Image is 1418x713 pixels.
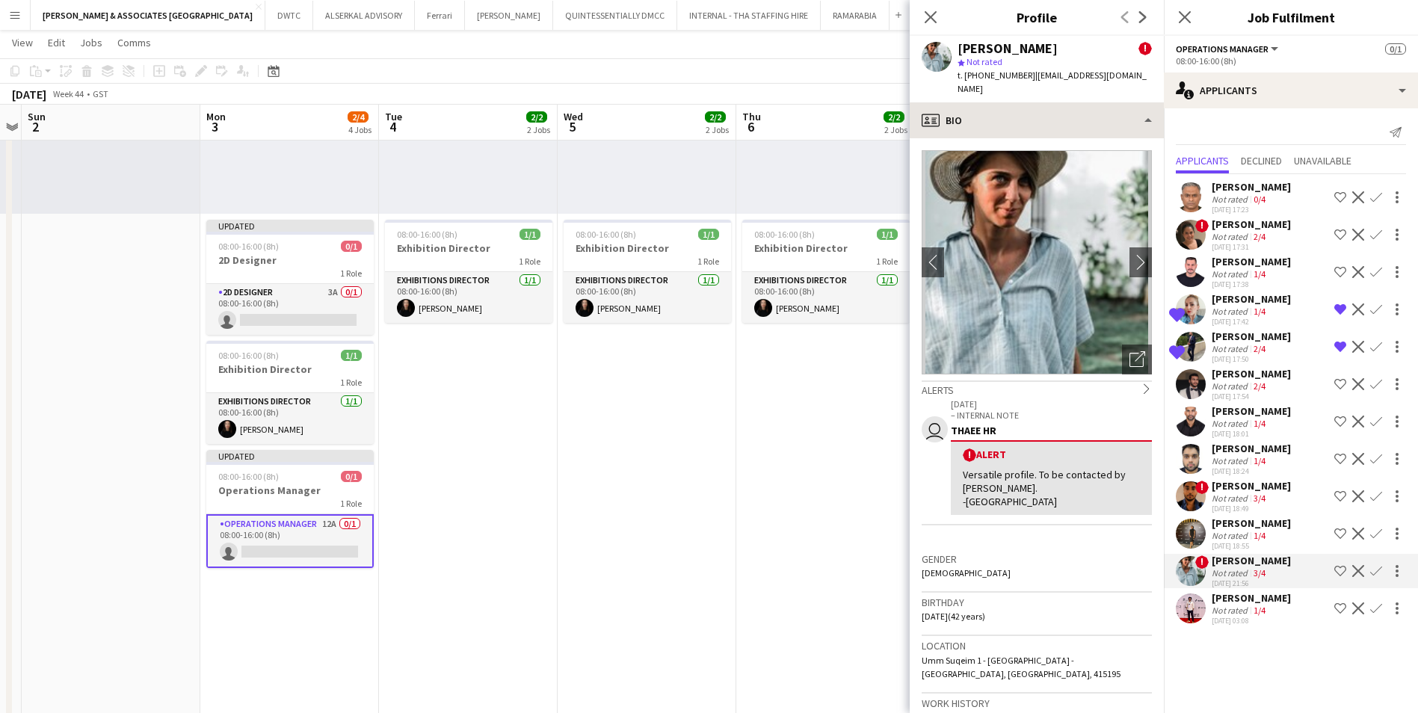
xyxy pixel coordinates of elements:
[1212,429,1291,439] div: [DATE] 18:01
[705,111,726,123] span: 2/2
[1212,354,1291,364] div: [DATE] 17:50
[206,220,374,232] div: Updated
[910,102,1164,138] div: Bio
[1212,479,1291,493] div: [PERSON_NAME]
[519,256,540,267] span: 1 Role
[1212,541,1291,551] div: [DATE] 18:55
[1164,7,1418,27] h3: Job Fulfilment
[6,33,39,52] a: View
[922,596,1152,609] h3: Birthday
[1195,219,1209,232] span: !
[80,36,102,49] span: Jobs
[1212,180,1291,194] div: [PERSON_NAME]
[117,36,151,49] span: Comms
[1176,43,1280,55] button: Operations Manager
[1254,380,1266,392] app-skills-label: 2/4
[265,1,313,30] button: DWTC
[31,1,265,30] button: [PERSON_NAME] & ASSOCIATES [GEOGRAPHIC_DATA]
[884,124,907,135] div: 2 Jobs
[951,410,1152,421] p: – INTERNAL NOTE
[1212,231,1251,242] div: Not rated
[1195,555,1209,569] span: !
[1176,55,1406,67] div: 08:00-16:00 (8h)
[922,697,1152,710] h3: Work history
[415,1,465,30] button: Ferrari
[564,220,731,323] div: 08:00-16:00 (8h)1/1Exhibition Director1 RoleExhibitions Director1/108:00-16:00 (8h)[PERSON_NAME]
[348,111,369,123] span: 2/4
[1176,155,1229,166] span: Applicants
[206,362,374,376] h3: Exhibition Director
[340,498,362,509] span: 1 Role
[821,1,890,30] button: RAMARABIA
[340,268,362,279] span: 1 Role
[1212,616,1291,626] div: [DATE] 03:08
[206,220,374,335] app-job-card: Updated08:00-16:00 (8h)0/12D Designer1 Role2D Designer3A0/108:00-16:00 (8h)
[1195,481,1209,494] span: !
[963,448,976,462] span: !
[1241,155,1282,166] span: Declined
[206,450,374,568] app-job-card: Updated08:00-16:00 (8h)0/1Operations Manager1 RoleOperations Manager12A0/108:00-16:00 (8h)
[385,220,552,323] app-job-card: 08:00-16:00 (8h)1/1Exhibition Director1 RoleExhibitions Director1/108:00-16:00 (8h)[PERSON_NAME]
[1254,455,1266,466] app-skills-label: 1/4
[93,88,108,99] div: GST
[1212,343,1251,354] div: Not rated
[1212,380,1251,392] div: Not rated
[958,70,1035,81] span: t. [PHONE_NUMBER]
[1164,72,1418,108] div: Applicants
[12,36,33,49] span: View
[742,220,910,323] app-job-card: 08:00-16:00 (8h)1/1Exhibition Director1 RoleExhibitions Director1/108:00-16:00 (8h)[PERSON_NAME]
[1212,516,1291,530] div: [PERSON_NAME]
[576,229,636,240] span: 08:00-16:00 (8h)
[49,88,87,99] span: Week 44
[564,241,731,255] h3: Exhibition Director
[341,241,362,252] span: 0/1
[206,110,226,123] span: Mon
[1294,155,1351,166] span: Unavailable
[527,124,550,135] div: 2 Jobs
[742,110,761,123] span: Thu
[1212,194,1251,205] div: Not rated
[951,398,1152,410] p: [DATE]
[564,110,583,123] span: Wed
[385,272,552,323] app-card-role: Exhibitions Director1/108:00-16:00 (8h)[PERSON_NAME]
[1212,567,1251,578] div: Not rated
[206,393,374,444] app-card-role: Exhibitions Director1/108:00-16:00 (8h)[PERSON_NAME]
[1254,194,1266,205] app-skills-label: 0/4
[1212,404,1291,418] div: [PERSON_NAME]
[313,1,415,30] button: ALSERKAL ADVISORY
[42,33,71,52] a: Edit
[25,118,46,135] span: 2
[1212,554,1291,567] div: [PERSON_NAME]
[1212,306,1251,317] div: Not rated
[1385,43,1406,55] span: 0/1
[1212,367,1291,380] div: [PERSON_NAME]
[1212,205,1291,214] div: [DATE] 17:23
[922,552,1152,566] h3: Gender
[742,241,910,255] h3: Exhibition Director
[1254,567,1266,578] app-skills-label: 3/4
[564,272,731,323] app-card-role: Exhibitions Director1/108:00-16:00 (8h)[PERSON_NAME]
[1212,280,1291,289] div: [DATE] 17:38
[1212,392,1291,401] div: [DATE] 17:54
[111,33,157,52] a: Comms
[1212,217,1291,231] div: [PERSON_NAME]
[1212,442,1291,455] div: [PERSON_NAME]
[206,514,374,568] app-card-role: Operations Manager12A0/108:00-16:00 (8h)
[884,111,904,123] span: 2/2
[922,639,1152,652] h3: Location
[958,70,1147,94] span: | [EMAIL_ADDRESS][DOMAIN_NAME]
[397,229,457,240] span: 08:00-16:00 (8h)
[341,350,362,361] span: 1/1
[963,468,1140,509] div: Versatile profile. To be contacted by [PERSON_NAME]. -[GEOGRAPHIC_DATA]
[1212,530,1251,541] div: Not rated
[1212,466,1291,476] div: [DATE] 18:24
[1254,418,1266,429] app-skills-label: 1/4
[1212,493,1251,504] div: Not rated
[206,253,374,267] h3: 2D Designer
[204,118,226,135] span: 3
[340,377,362,388] span: 1 Role
[553,1,677,30] button: QUINTESSENTIALLY DMCC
